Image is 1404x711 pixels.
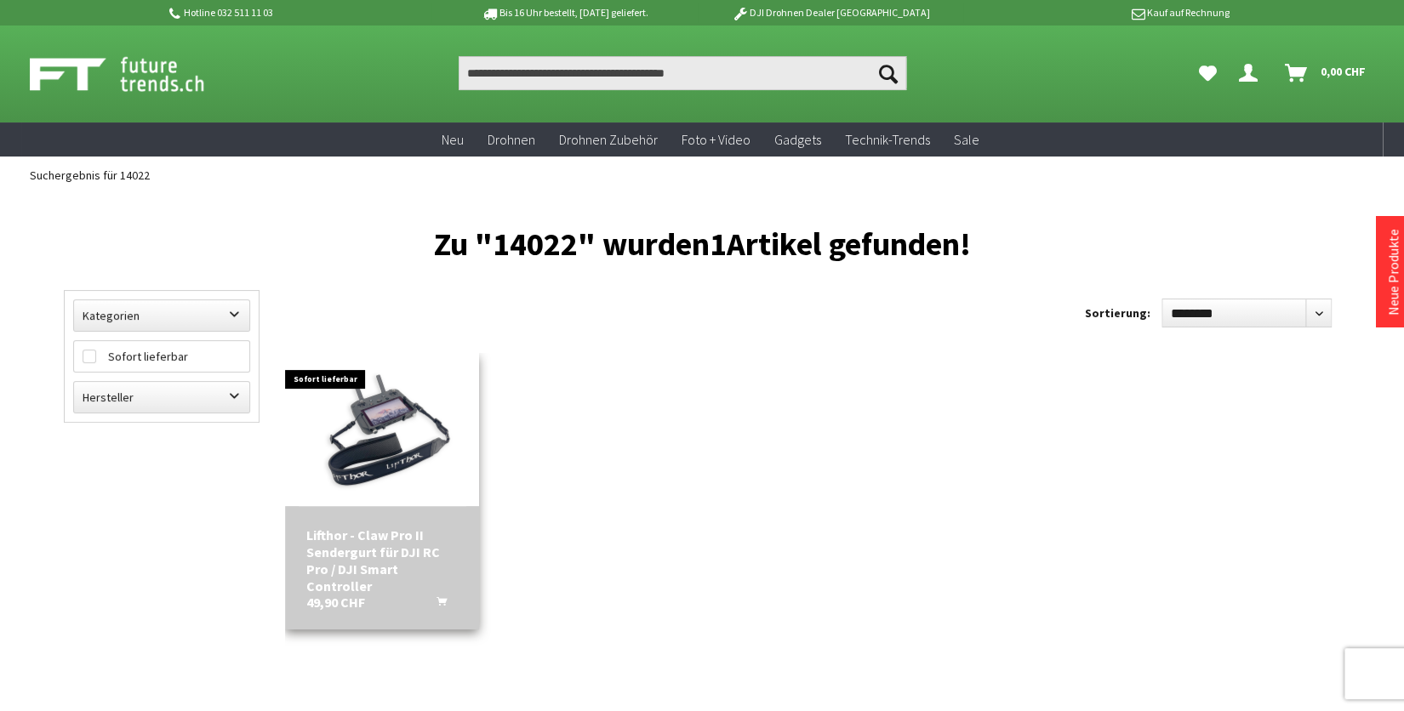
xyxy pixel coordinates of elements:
img: Shop Futuretrends - zur Startseite wechseln [30,53,242,95]
span: Technik-Trends [845,131,930,148]
span: 49,90 CHF [305,594,364,611]
span: 1 [710,224,727,264]
label: Hersteller [74,382,249,412]
span: Suchergebnis für 14022 [30,168,150,183]
span: 0,00 CHF [1321,58,1366,85]
button: In den Warenkorb [416,594,457,616]
label: Sortierung: [1085,299,1150,327]
h1: Zu "14022" wurden Artikel gefunden! [64,232,1340,256]
span: Gadgets [774,131,821,148]
span: Drohnen [488,131,535,148]
p: Kauf auf Rechnung [963,3,1229,23]
button: Suchen [870,56,906,90]
span: Neu [442,131,464,148]
span: Drohnen Zubehör [559,131,658,148]
span: Sale [954,131,979,148]
span: Foto + Video [682,131,751,148]
a: Foto + Video [670,122,762,157]
label: Kategorien [74,300,249,331]
a: Drohnen [476,122,547,157]
a: Warenkorb [1278,56,1374,90]
a: Meine Favoriten [1190,56,1225,90]
p: Hotline 032 511 11 03 [166,3,431,23]
img: Lifthor - Claw Pro II Sendergurt für DJI RC Pro / DJI Smart Controller [299,353,466,506]
a: Gadgets [762,122,833,157]
a: Sale [942,122,991,157]
a: Dein Konto [1232,56,1271,90]
div: Lifthor - Claw Pro II Sendergurt für DJI RC Pro / DJI Smart Controller [305,526,459,594]
a: Technik-Trends [833,122,942,157]
label: Sofort lieferbar [74,341,249,372]
p: Bis 16 Uhr bestellt, [DATE] geliefert. [431,3,697,23]
a: Drohnen Zubehör [547,122,670,157]
a: Neu [430,122,476,157]
input: Produkt, Marke, Kategorie, EAN, Artikelnummer… [459,56,906,90]
a: Neue Produkte [1384,229,1401,316]
p: DJI Drohnen Dealer [GEOGRAPHIC_DATA] [698,3,963,23]
a: Lifthor - Claw Pro II Sendergurt für DJI RC Pro / DJI Smart Controller 49,90 CHF In den Warenkorb [305,526,459,594]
